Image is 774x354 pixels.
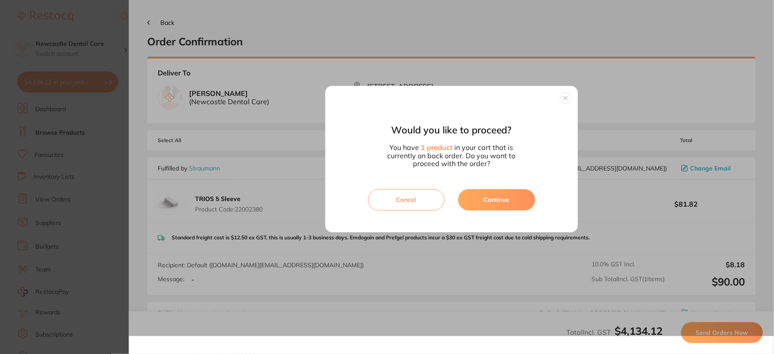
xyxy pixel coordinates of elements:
h2: Would you like to proceed? [375,125,528,136]
span: Total Incl. GST [567,328,663,337]
p: You have in your cart that is currently on back order . Do you want to proceed with the order? [375,143,528,167]
button: Continue [458,189,535,210]
span: 1 product [421,143,455,152]
b: $4,134.12 [615,324,663,337]
button: Cancel [368,189,445,210]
